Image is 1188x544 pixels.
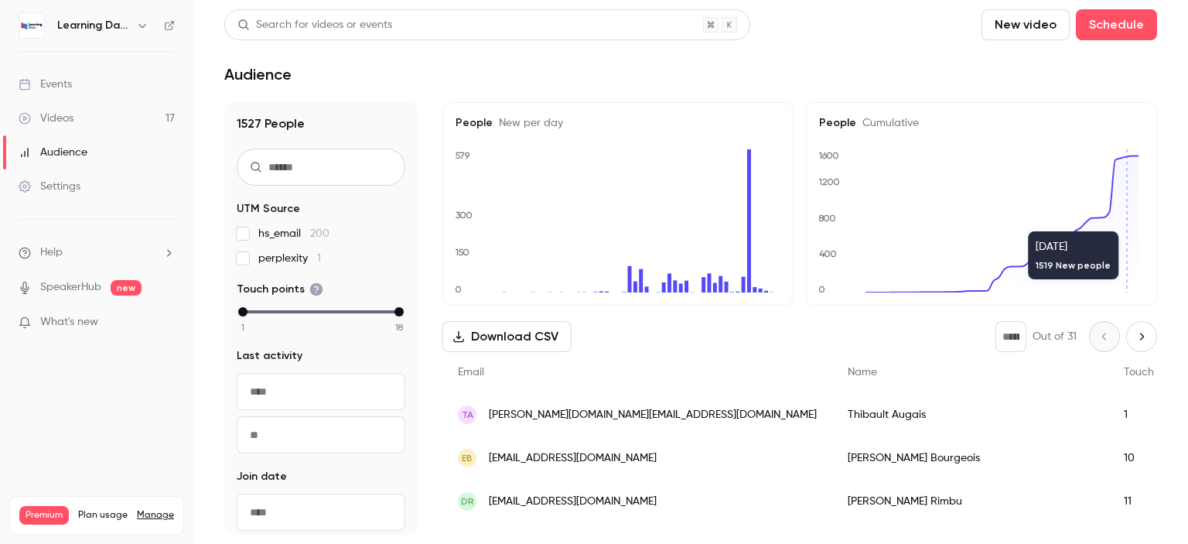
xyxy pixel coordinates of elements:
[818,284,825,295] text: 0
[57,18,130,33] h6: Learning Days
[43,25,76,37] div: v 4.0.25
[40,314,98,330] span: What's new
[19,111,73,126] div: Videos
[19,77,72,92] div: Events
[455,284,462,295] text: 0
[193,91,237,101] div: Mots-clés
[111,280,142,296] span: new
[237,469,287,484] span: Join date
[832,393,1108,436] div: Thibault Augais
[237,348,302,364] span: Last activity
[493,118,563,128] span: New per day
[25,25,37,37] img: logo_orange.svg
[818,213,836,224] text: 800
[40,279,101,296] a: SpeakerHub
[78,509,128,522] span: Plan usage
[856,118,919,128] span: Cumulative
[310,228,329,239] span: 200
[442,321,572,352] button: Download CSV
[489,407,817,423] span: [PERSON_NAME][DOMAIN_NAME][EMAIL_ADDRESS][DOMAIN_NAME]
[832,480,1108,523] div: [PERSON_NAME] Rimbu
[19,245,175,261] li: help-dropdown-opener
[258,251,321,266] span: perplexity
[456,115,780,131] h5: People
[241,320,244,334] span: 1
[818,150,839,161] text: 1600
[19,506,69,525] span: Premium
[394,307,404,316] div: max
[981,9,1070,40] button: New video
[489,494,657,510] span: [EMAIL_ADDRESS][DOMAIN_NAME]
[1124,367,1187,378] span: Touch points
[456,210,473,221] text: 300
[237,115,405,133] h1: 1527 People
[832,436,1108,480] div: [PERSON_NAME] Bourgeois
[848,367,877,378] span: Name
[80,91,119,101] div: Domaine
[455,150,470,161] text: 579
[1033,329,1077,344] p: Out of 31
[258,226,329,241] span: hs_email
[462,408,473,422] span: TA
[1076,9,1157,40] button: Schedule
[63,90,75,102] img: tab_domain_overview_orange.svg
[395,320,403,334] span: 18
[19,179,80,194] div: Settings
[237,17,392,33] div: Search for videos or events
[1126,321,1157,352] button: Next page
[819,115,1144,131] h5: People
[237,282,323,297] span: Touch points
[224,65,292,84] h1: Audience
[818,176,840,187] text: 1200
[458,367,484,378] span: Email
[489,450,657,467] span: [EMAIL_ADDRESS][DOMAIN_NAME]
[19,145,87,160] div: Audience
[238,307,247,316] div: min
[176,90,188,102] img: tab_keywords_by_traffic_grey.svg
[462,451,473,465] span: EB
[137,509,174,522] a: Manage
[25,40,37,53] img: website_grey.svg
[461,494,474,508] span: DR
[317,253,321,264] span: 1
[455,247,469,258] text: 150
[819,248,837,259] text: 400
[19,13,44,38] img: Learning Days
[40,245,63,261] span: Help
[237,201,300,217] span: UTM Source
[40,40,175,53] div: Domaine: [DOMAIN_NAME]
